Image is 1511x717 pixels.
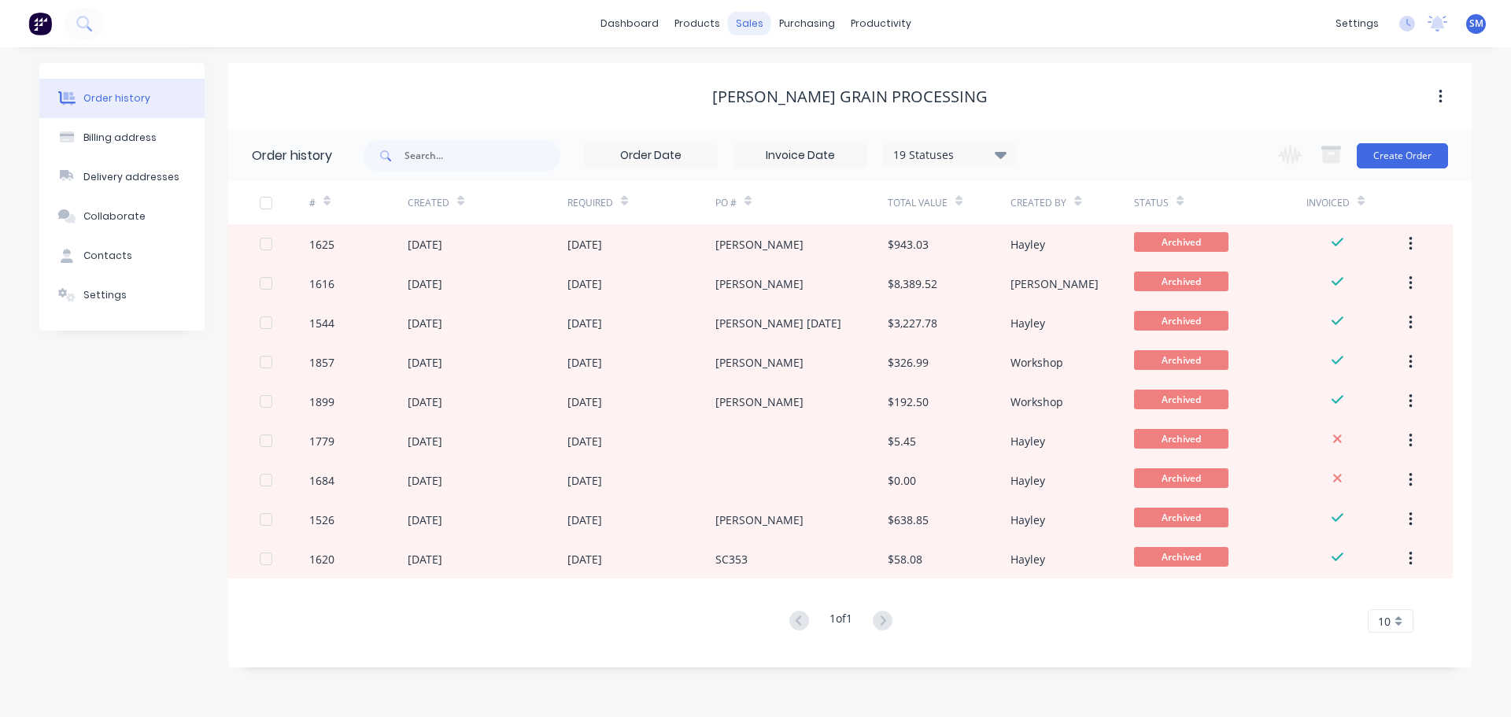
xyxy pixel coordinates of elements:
input: Order Date [585,144,717,168]
button: Create Order [1357,143,1448,168]
div: Settings [83,288,127,302]
div: 1526 [309,512,334,528]
div: 1684 [309,472,334,489]
div: [DATE] [567,394,602,410]
div: [PERSON_NAME] [715,236,804,253]
div: [DATE] [408,315,442,331]
div: productivity [843,12,919,35]
div: Created [408,181,567,224]
div: 1625 [309,236,334,253]
div: [DATE] [567,551,602,567]
div: PO # [715,196,737,210]
div: [DATE] [567,275,602,292]
div: [DATE] [408,512,442,528]
div: Contacts [83,249,132,263]
div: Required [567,196,613,210]
div: Hayley [1010,512,1045,528]
img: Factory [28,12,52,35]
div: 1544 [309,315,334,331]
div: $638.85 [888,512,929,528]
span: Archived [1134,547,1228,567]
div: [DATE] [567,315,602,331]
button: Contacts [39,236,205,275]
div: sales [728,12,771,35]
div: purchasing [771,12,843,35]
div: products [667,12,728,35]
div: 1616 [309,275,334,292]
div: [DATE] [408,394,442,410]
span: Archived [1134,272,1228,291]
div: [DATE] [408,472,442,489]
div: Hayley [1010,472,1045,489]
div: Billing address [83,131,157,145]
span: Archived [1134,468,1228,488]
div: Required [567,181,715,224]
div: SC353 [715,551,748,567]
div: 1 of 1 [829,610,852,633]
span: Archived [1134,390,1228,409]
button: Settings [39,275,205,315]
div: [DATE] [567,354,602,371]
div: Workshop [1010,354,1063,371]
div: $192.50 [888,394,929,410]
div: [PERSON_NAME] [715,275,804,292]
div: $0.00 [888,472,916,489]
div: [PERSON_NAME] [715,394,804,410]
span: SM [1469,17,1483,31]
div: [DATE] [567,236,602,253]
div: $943.03 [888,236,929,253]
div: Status [1134,196,1169,210]
div: Delivery addresses [83,170,179,184]
div: Collaborate [83,209,146,224]
div: 1899 [309,394,334,410]
div: Hayley [1010,551,1045,567]
button: Order history [39,79,205,118]
div: [DATE] [408,354,442,371]
div: Created By [1010,181,1133,224]
div: # [309,181,408,224]
div: Invoiced [1306,181,1405,224]
div: Invoiced [1306,196,1350,210]
div: Hayley [1010,433,1045,449]
div: [PERSON_NAME] [DATE] [715,315,841,331]
div: Status [1134,181,1306,224]
div: Total Value [888,196,948,210]
div: $58.08 [888,551,922,567]
div: [PERSON_NAME] Grain Processing [712,87,988,106]
div: Order history [252,146,332,165]
div: [DATE] [408,275,442,292]
span: 10 [1378,613,1391,630]
div: $5.45 [888,433,916,449]
div: Created By [1010,196,1066,210]
div: [DATE] [408,433,442,449]
span: Archived [1134,311,1228,331]
div: [DATE] [408,551,442,567]
span: Archived [1134,429,1228,449]
div: Hayley [1010,236,1045,253]
span: Archived [1134,232,1228,252]
div: PO # [715,181,888,224]
input: Invoice Date [734,144,866,168]
div: [DATE] [567,472,602,489]
input: Search... [405,140,560,172]
div: Created [408,196,449,210]
span: Archived [1134,508,1228,527]
div: [DATE] [567,433,602,449]
div: $326.99 [888,354,929,371]
div: Total Value [888,181,1010,224]
button: Collaborate [39,197,205,236]
div: $3,227.78 [888,315,937,331]
div: Hayley [1010,315,1045,331]
button: Billing address [39,118,205,157]
div: # [309,196,316,210]
div: settings [1328,12,1387,35]
div: [PERSON_NAME] [715,512,804,528]
a: dashboard [593,12,667,35]
div: [DATE] [408,236,442,253]
span: Archived [1134,350,1228,370]
div: [DATE] [567,512,602,528]
div: 1779 [309,433,334,449]
div: [PERSON_NAME] [715,354,804,371]
div: Workshop [1010,394,1063,410]
div: [PERSON_NAME] [1010,275,1099,292]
